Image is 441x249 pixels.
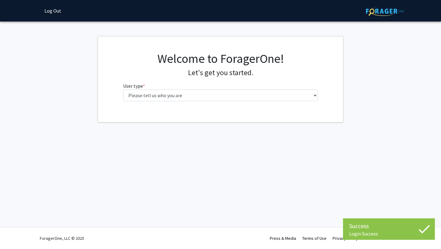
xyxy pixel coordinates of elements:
[123,82,145,90] label: User type
[40,228,84,249] div: ForagerOne, LLC © 2025
[270,236,296,241] a: Press & Media
[333,236,358,241] a: Privacy Policy
[349,221,429,231] div: Success
[302,236,326,241] a: Terms of Use
[349,231,429,237] div: Login Success
[123,51,318,66] h1: Welcome to ForagerOne!
[366,6,404,16] img: ForagerOne Logo
[123,68,318,77] h4: Let's get you started.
